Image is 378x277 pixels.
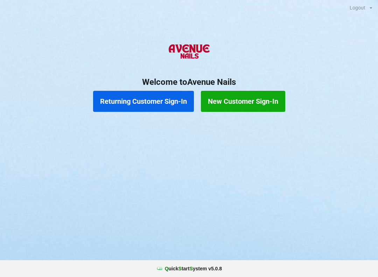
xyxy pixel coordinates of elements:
[165,266,169,271] span: Q
[93,91,194,112] button: Returning Customer Sign-In
[350,5,365,10] div: Logout
[178,266,182,271] span: S
[165,265,222,272] b: uick tart ystem v 5.0.8
[156,265,163,272] img: favicon.ico
[166,38,212,66] img: AvenueNails-Logo.png
[189,266,192,271] span: S
[201,91,285,112] button: New Customer Sign-In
